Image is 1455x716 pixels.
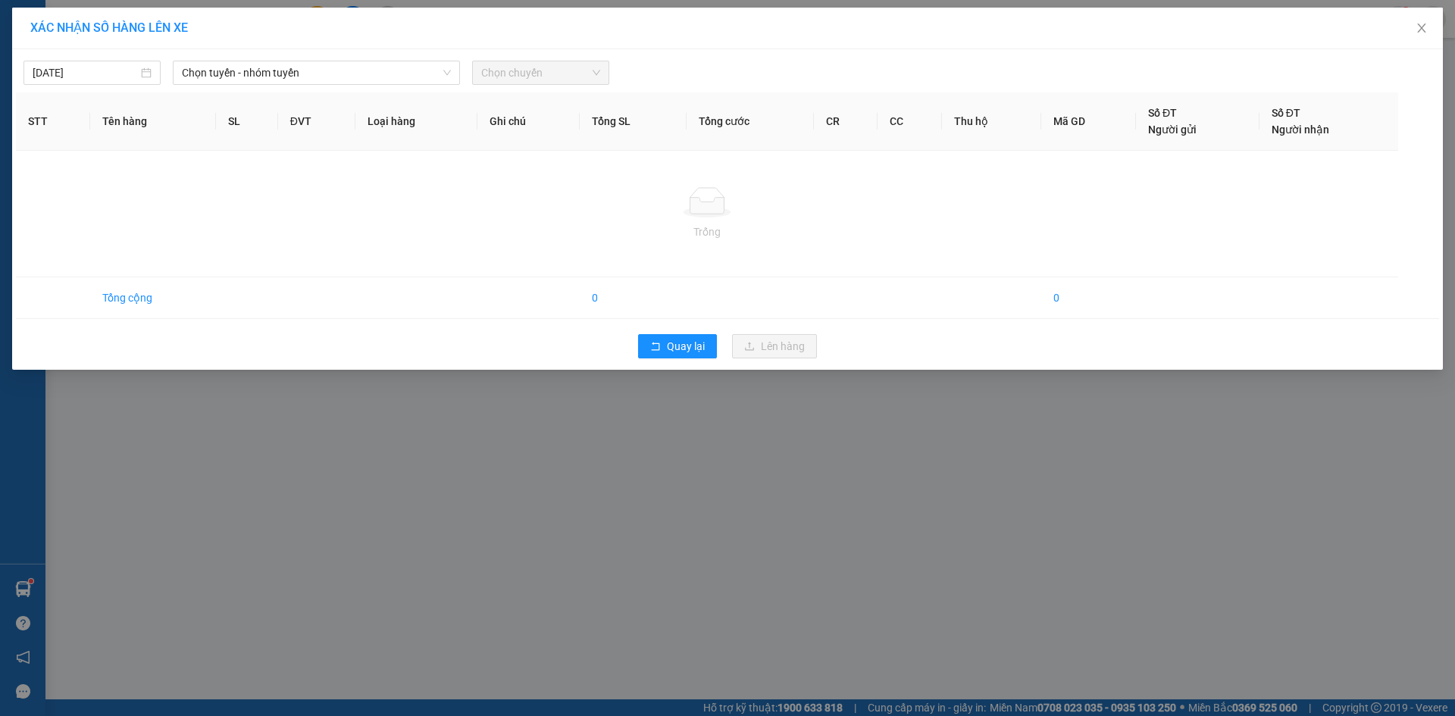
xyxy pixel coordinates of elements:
span: down [443,68,452,77]
th: SL [216,92,277,151]
div: Trống [28,224,1386,240]
span: rollback [650,341,661,353]
span: close [1416,22,1428,34]
span: Người nhận [1272,124,1329,136]
th: Tổng cước [687,92,814,151]
th: Mã GD [1041,92,1136,151]
span: Số ĐT [1272,107,1300,119]
td: 0 [580,277,687,319]
span: Người gửi [1148,124,1197,136]
th: Loại hàng [355,92,477,151]
span: Số ĐT [1148,107,1177,119]
span: Chọn chuyến [481,61,600,84]
td: Tổng cộng [90,277,216,319]
input: 12/10/2025 [33,64,138,81]
th: Thu hộ [942,92,1040,151]
button: rollbackQuay lại [638,334,717,358]
th: Ghi chú [477,92,580,151]
th: STT [16,92,90,151]
th: CC [878,92,942,151]
th: Tên hàng [90,92,216,151]
th: ĐVT [278,92,355,151]
button: uploadLên hàng [732,334,817,358]
span: XÁC NHẬN SỐ HÀNG LÊN XE [30,20,188,35]
td: 0 [1041,277,1136,319]
span: Chọn tuyến - nhóm tuyến [182,61,451,84]
span: Quay lại [667,338,705,355]
th: Tổng SL [580,92,687,151]
button: Close [1400,8,1443,50]
th: CR [814,92,878,151]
